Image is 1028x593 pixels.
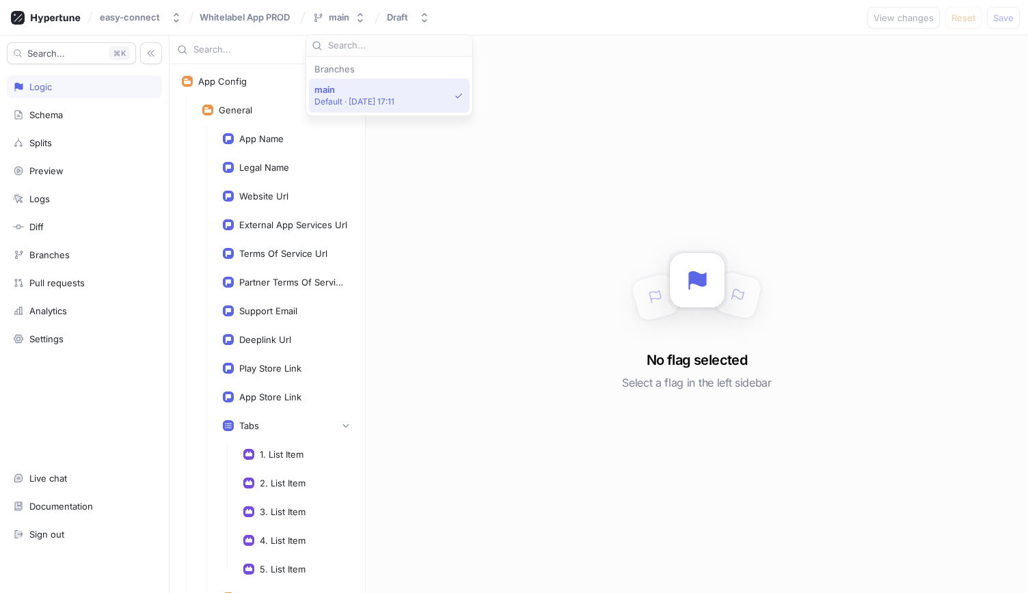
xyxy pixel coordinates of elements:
button: Search...K [7,42,136,64]
div: Deeplink Url [239,334,291,345]
a: Documentation [7,495,162,518]
input: Search... [193,43,337,57]
button: View changes [867,7,940,29]
div: Branches [309,65,470,73]
span: View changes [874,14,934,22]
h3: No flag selected [647,350,747,370]
div: Branches [29,249,70,260]
div: App Name [239,133,284,144]
button: main [307,6,371,29]
div: K [109,46,130,60]
div: App Store Link [239,391,301,402]
input: Search... [328,39,467,53]
div: Sign out [29,529,64,540]
button: Draft [381,6,435,29]
div: Settings [29,333,64,344]
p: Default ‧ [DATE] 17:11 [314,96,395,107]
div: 3. List Item [260,506,306,517]
span: Search... [27,49,65,57]
div: Terms Of Service Url [239,248,327,259]
div: 1. List Item [260,449,303,460]
span: Whitelabel App PROD [200,12,290,22]
div: Pull requests [29,277,85,288]
div: General [219,105,252,115]
div: Analytics [29,305,67,316]
div: Diff [29,221,44,232]
div: main [329,12,349,23]
span: main [314,84,395,96]
div: 5. List Item [260,564,306,575]
div: External App Services Url [239,219,347,230]
div: Splits [29,137,52,148]
div: Logic [29,81,52,92]
span: Save [993,14,1014,22]
div: Live chat [29,473,67,484]
button: easy-connect [94,6,187,29]
div: 4. List Item [260,535,306,546]
div: Support Email [239,305,297,316]
div: easy-connect [100,12,160,23]
div: Documentation [29,501,93,512]
span: Reset [951,14,975,22]
div: Website Url [239,191,288,202]
button: Save [987,7,1020,29]
div: Tabs [239,420,259,431]
div: App Config [198,76,247,87]
div: Play Store Link [239,363,301,374]
button: Reset [945,7,982,29]
div: Schema [29,109,63,120]
h5: Select a flag in the left sidebar [622,370,771,395]
div: Legal Name [239,162,289,173]
div: Logs [29,193,50,204]
div: 2. List Item [260,478,306,488]
div: Draft [387,12,408,23]
div: Partner Terms Of Service Url [239,277,347,288]
div: Preview [29,165,64,176]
